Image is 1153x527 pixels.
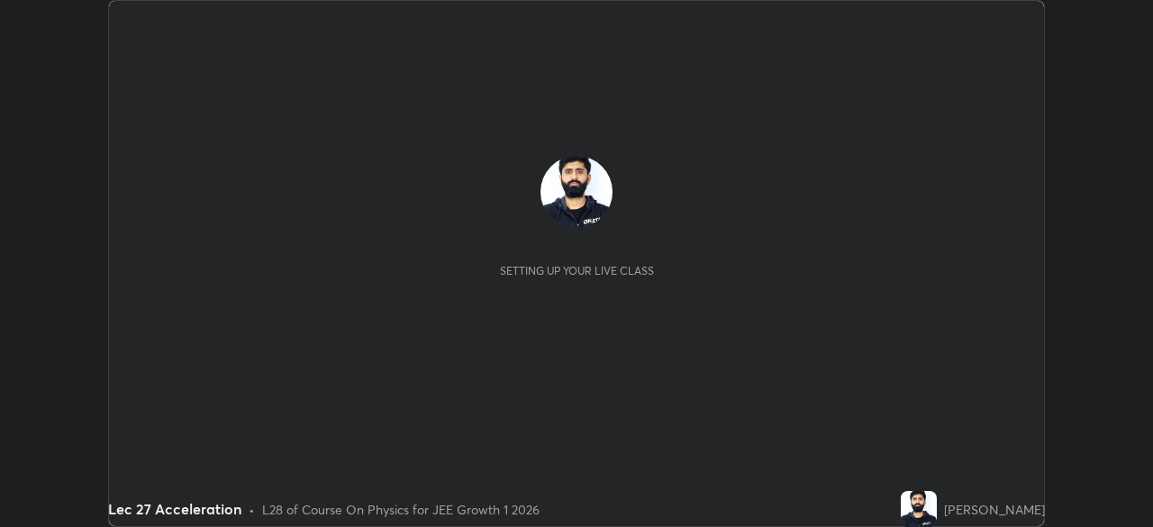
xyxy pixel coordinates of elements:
div: Lec 27 Acceleration [108,498,241,520]
div: [PERSON_NAME] [944,500,1045,519]
div: Setting up your live class [500,264,654,277]
img: 2349b454c6bd44f8ab76db58f7b727f7.jpg [540,156,613,228]
div: L28 of Course On Physics for JEE Growth 1 2026 [262,500,540,519]
img: 2349b454c6bd44f8ab76db58f7b727f7.jpg [901,491,937,527]
div: • [249,500,255,519]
